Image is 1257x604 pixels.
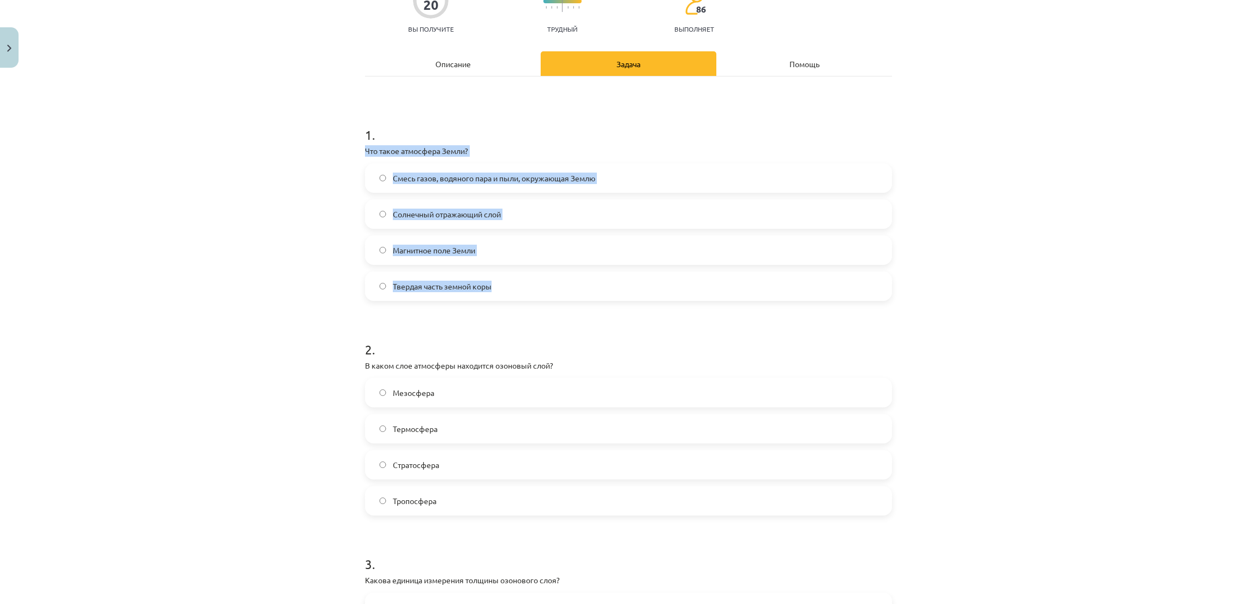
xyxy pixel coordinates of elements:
[393,281,492,291] font: Твердая часть земной коры
[379,283,386,290] input: Твердая часть земной коры
[379,211,386,218] input: Солнечный отражающий слой
[379,461,386,469] input: Стратосфера
[393,388,434,398] font: Мезосфера
[393,496,436,506] font: Тропосфера
[372,556,375,572] font: .
[372,127,375,143] font: .
[393,424,438,434] font: Термосфера
[365,360,553,370] font: В каком слое атмосферы находится озоновый слой?
[547,25,578,33] font: Трудный
[379,247,386,254] input: Магнитное поле Земли
[7,45,11,52] img: icon-close-lesson-0947bae3869378f0d4975bcd49f059093ad1ed9edebbc8119c70593378902aed.svg
[393,209,501,219] font: Солнечный отражающий слой
[393,173,595,183] font: Смесь газов, водяного пара и пыли, окружающая Землю
[408,25,454,33] font: Вы получите
[365,556,372,572] font: 3
[696,3,706,15] font: 86
[379,175,386,182] input: Смесь газов, водяного пара и пыли, окружающая Землю
[379,425,386,433] input: Термосфера
[789,59,819,69] font: Помощь
[365,146,468,156] font: Что такое атмосфера Земли?
[573,6,574,9] img: icon-short-line-57e1e144782c952c97e751825c79c345078a6d821885a25fce030b3d8c18986b.svg
[379,389,386,396] input: Мезосфера
[365,575,560,585] font: Какова единица измерения толщины озонового слоя?
[379,498,386,505] input: Тропосфера
[372,341,375,357] font: .
[567,6,568,9] img: icon-short-line-57e1e144782c952c97e751825c79c345078a6d821885a25fce030b3d8c18986b.svg
[674,25,714,33] font: выполняет
[616,59,641,69] font: Задача
[546,6,547,9] img: icon-short-line-57e1e144782c952c97e751825c79c345078a6d821885a25fce030b3d8c18986b.svg
[365,341,372,357] font: 2
[365,127,372,143] font: 1
[393,245,475,255] font: Магнитное поле Земли
[551,6,552,9] img: icon-short-line-57e1e144782c952c97e751825c79c345078a6d821885a25fce030b3d8c18986b.svg
[578,6,579,9] img: icon-short-line-57e1e144782c952c97e751825c79c345078a6d821885a25fce030b3d8c18986b.svg
[393,460,439,470] font: Стратосфера
[435,59,471,69] font: Описание
[556,6,558,9] img: icon-short-line-57e1e144782c952c97e751825c79c345078a6d821885a25fce030b3d8c18986b.svg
